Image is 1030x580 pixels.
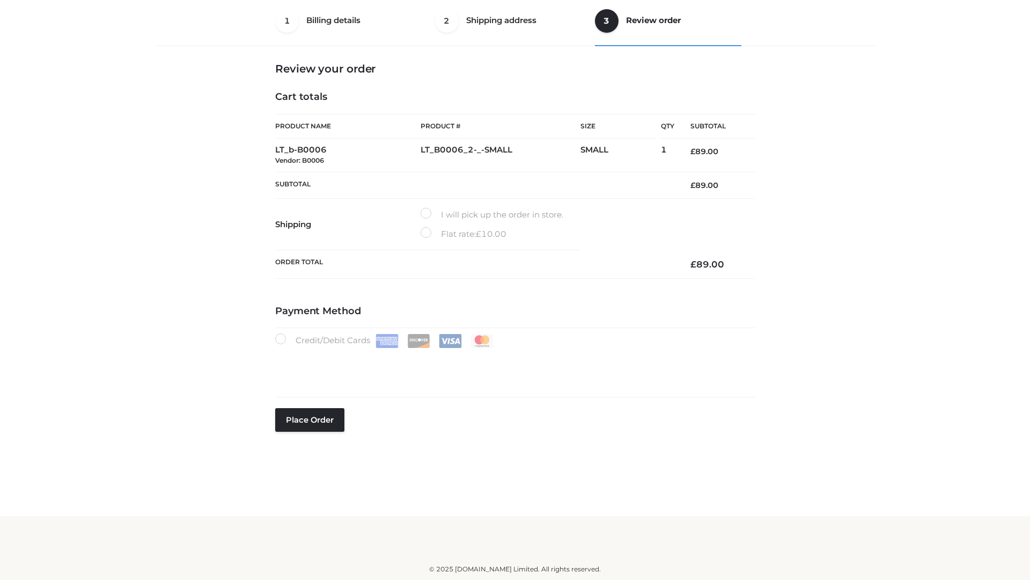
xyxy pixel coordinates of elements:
span: £ [690,147,695,156]
small: Vendor: B0006 [275,156,324,164]
td: 1 [661,139,674,172]
th: Product Name [275,114,421,139]
bdi: 89.00 [690,180,718,190]
label: Credit/Debit Cards [275,334,495,348]
th: Order Total [275,250,674,279]
bdi: 10.00 [476,229,506,239]
span: £ [690,180,695,190]
th: Shipping [275,199,421,250]
td: SMALL [580,139,661,172]
img: Visa [439,334,462,348]
h3: Review your order [275,62,755,75]
th: Product # [421,114,580,139]
bdi: 89.00 [690,147,718,156]
th: Size [580,114,656,139]
label: I will pick up the order in store. [421,208,563,222]
img: Amex [376,334,399,348]
label: Flat rate: [421,227,506,241]
div: © 2025 [DOMAIN_NAME] Limited. All rights reserved. [159,564,871,575]
iframe: Secure payment input frame [273,346,753,385]
span: £ [476,229,481,239]
span: £ [690,259,696,270]
td: LT_B0006_2-_-SMALL [421,139,580,172]
th: Qty [661,114,674,139]
th: Subtotal [674,114,755,139]
h4: Cart totals [275,91,755,103]
th: Subtotal [275,172,674,198]
h4: Payment Method [275,306,755,317]
button: Place order [275,408,344,432]
img: Discover [407,334,430,348]
td: LT_b-B0006 [275,139,421,172]
bdi: 89.00 [690,259,724,270]
img: Mastercard [470,334,494,348]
